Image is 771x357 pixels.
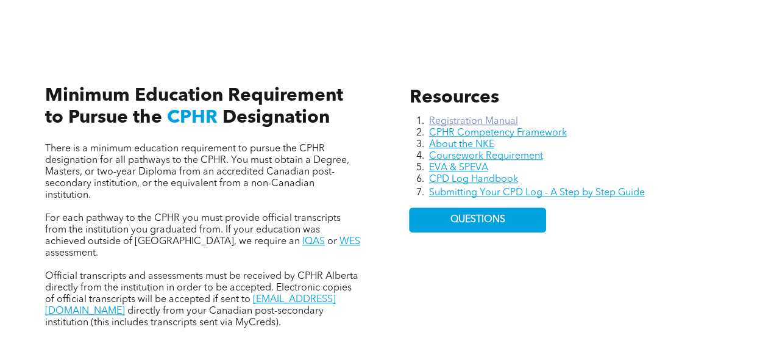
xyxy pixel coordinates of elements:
[45,295,336,316] a: [EMAIL_ADDRESS][DOMAIN_NAME]
[45,214,341,247] span: For each pathway to the CPHR you must provide official transcripts from the institution you gradu...
[302,237,325,247] a: IQAS
[428,151,542,161] a: Coursework Requirement
[222,109,330,127] span: Designation
[428,163,488,173] a: EVA & SPEVA
[428,188,644,198] a: Submitting Your CPD Log - A Step by Step Guide
[45,144,349,200] span: There is a minimum education requirement to pursue the CPHR designation for all pathways to the C...
[428,117,517,126] a: Registration Manual
[45,248,98,258] span: assessment.
[45,306,324,328] span: directly from your Canadian post-secondary institution (this includes transcripts sent via MyCreds).
[167,109,218,127] span: CPHR
[45,87,343,127] span: Minimum Education Requirement to Pursue the
[450,214,505,226] span: QUESTIONS
[327,237,337,247] span: or
[428,128,566,138] a: CPHR Competency Framework
[428,175,517,184] a: CPD Log Handbook
[409,207,546,233] a: QUESTIONS
[45,272,358,305] span: Official transcripts and assessments must be received by CPHR Alberta directly from the instituti...
[409,88,499,107] span: Resources
[428,140,494,150] a: About the NKE
[339,237,360,247] a: WES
